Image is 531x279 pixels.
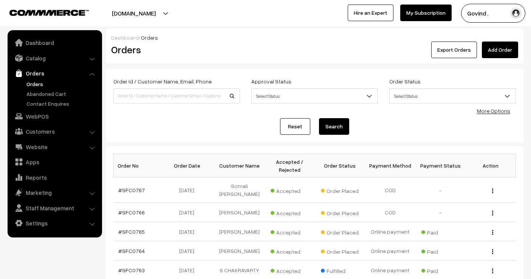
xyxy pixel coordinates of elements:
[321,227,359,236] span: Order Placed
[9,140,99,154] a: Website
[390,89,516,103] span: Select Status
[25,100,99,108] a: Contact Enquires
[85,4,182,23] button: [DOMAIN_NAME]
[214,203,265,222] td: [PERSON_NAME]
[164,241,214,261] td: [DATE]
[9,109,99,123] a: WebPOS
[118,187,145,193] a: #SFC0767
[111,44,239,55] h2: Orders
[9,66,99,80] a: Orders
[271,185,308,195] span: Accepted
[118,267,145,273] a: #SFC0763
[492,188,493,193] img: Menu
[365,177,415,203] td: COD
[251,88,378,103] span: Select Status
[113,77,212,85] label: Order Id / Customer Name, Email, Phone
[510,8,522,19] img: user
[466,154,516,177] th: Action
[365,241,415,261] td: Online payment
[25,90,99,98] a: Abandoned Cart
[118,248,145,254] a: #SFC0764
[118,209,145,216] a: #SFC0766
[415,177,466,203] td: -
[492,211,493,216] img: Menu
[9,8,76,17] a: COMMMERCE
[271,265,308,275] span: Accepted
[319,118,349,135] button: Search
[389,77,421,85] label: Order Status
[9,201,99,215] a: Staff Management
[9,155,99,169] a: Apps
[214,177,265,203] td: Somali [PERSON_NAME]
[111,34,139,41] a: Dashboard
[400,5,452,21] a: My Subscription
[365,222,415,241] td: Online payment
[251,77,291,85] label: Approval Status
[389,88,516,103] span: Select Status
[431,42,477,58] button: Export Orders
[214,241,265,261] td: [PERSON_NAME]
[492,230,493,235] img: Menu
[265,154,315,177] th: Accepted / Rejected
[321,246,359,256] span: Order Placed
[321,185,359,195] span: Order Placed
[477,108,510,114] a: More Options
[164,203,214,222] td: [DATE]
[365,203,415,222] td: COD
[271,207,308,217] span: Accepted
[271,227,308,236] span: Accepted
[9,216,99,230] a: Settings
[421,227,459,236] span: Paid
[492,268,493,273] img: Menu
[9,186,99,199] a: Marketing
[9,171,99,184] a: Reports
[214,222,265,241] td: [PERSON_NAME]
[164,222,214,241] td: [DATE]
[25,80,99,88] a: Orders
[164,154,214,177] th: Order Date
[415,203,466,222] td: -
[214,154,265,177] th: Customer Name
[461,4,525,23] button: Govind .
[9,36,99,49] a: Dashboard
[252,89,378,103] span: Select Status
[415,154,466,177] th: Payment Status
[348,5,393,21] a: Hire an Expert
[321,265,359,275] span: Fulfilled
[164,177,214,203] td: [DATE]
[482,42,518,58] a: Add Order
[315,154,365,177] th: Order Status
[321,207,359,217] span: Order Placed
[421,246,459,256] span: Paid
[113,88,240,103] input: Order Id / Customer Name / Customer Email / Customer Phone
[280,118,310,135] a: Reset
[114,154,164,177] th: Order No
[271,246,308,256] span: Accepted
[365,154,415,177] th: Payment Method
[111,34,518,42] div: /
[492,249,493,254] img: Menu
[421,265,459,275] span: Paid
[141,34,158,41] span: Orders
[118,228,145,235] a: #SFC0765
[9,10,89,15] img: COMMMERCE
[9,125,99,138] a: Customers
[9,51,99,65] a: Catalog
